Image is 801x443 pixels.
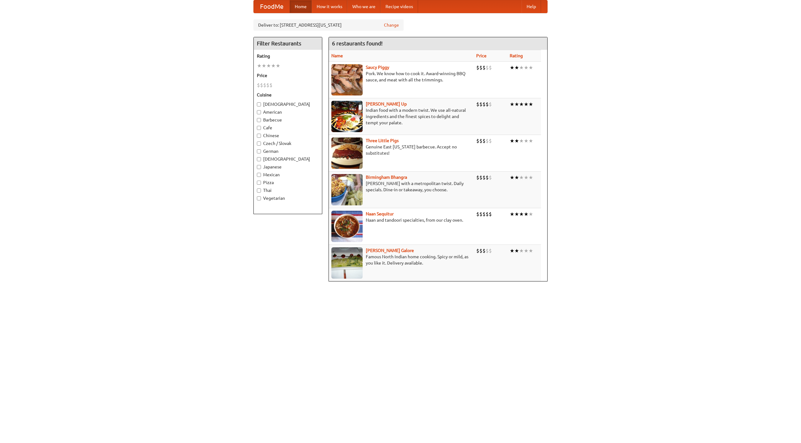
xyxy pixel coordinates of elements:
[257,187,319,193] label: Thai
[331,101,363,132] img: curryup.jpg
[524,174,528,181] li: ★
[476,211,479,218] li: $
[331,70,471,83] p: Pork. We know how to cook it. Award-winning BBQ sauce, and meat with all the trimmings.
[489,211,492,218] li: $
[510,101,514,108] li: ★
[254,0,290,13] a: FoodMe
[257,142,261,146] input: Czech / Slovak
[257,109,319,115] label: American
[476,137,479,144] li: $
[347,0,380,13] a: Who we are
[366,138,399,143] a: Three Little Pigs
[257,132,319,139] label: Chinese
[257,179,319,186] label: Pizza
[271,62,276,69] li: ★
[257,125,319,131] label: Cafe
[257,172,319,178] label: Mexican
[479,211,482,218] li: $
[257,82,260,89] li: $
[253,19,404,31] div: Deliver to: [STREET_ADDRESS][US_STATE]
[482,137,486,144] li: $
[514,247,519,254] li: ★
[331,64,363,95] img: saucy.jpg
[257,134,261,138] input: Chinese
[257,118,261,122] input: Barbecue
[384,22,399,28] a: Change
[476,101,479,108] li: $
[257,101,319,107] label: [DEMOGRAPHIC_DATA]
[331,137,363,169] img: littlepigs.jpg
[489,101,492,108] li: $
[524,247,528,254] li: ★
[263,82,266,89] li: $
[257,156,319,162] label: [DEMOGRAPHIC_DATA]
[479,101,482,108] li: $
[257,148,319,154] label: German
[482,174,486,181] li: $
[331,247,363,279] img: currygalore.jpg
[482,211,486,218] li: $
[257,195,319,201] label: Vegetarian
[486,211,489,218] li: $
[331,180,471,193] p: [PERSON_NAME] with a metropolitan twist. Daily specials. Dine-in or takeaway, you choose.
[366,101,407,106] b: [PERSON_NAME] Up
[332,40,383,46] ng-pluralize: 6 restaurants found!
[514,137,519,144] li: ★
[257,164,319,170] label: Japanese
[479,64,482,71] li: $
[276,62,280,69] li: ★
[528,137,533,144] li: ★
[489,137,492,144] li: $
[524,211,528,218] li: ★
[486,64,489,71] li: $
[519,247,524,254] li: ★
[266,82,269,89] li: $
[331,254,471,266] p: Famous North Indian home cooking. Spicy or mild, as you like it. Delivery available.
[257,149,261,153] input: German
[522,0,541,13] a: Help
[528,101,533,108] li: ★
[331,211,363,242] img: naansequitur.jpg
[519,137,524,144] li: ★
[519,211,524,218] li: ★
[482,101,486,108] li: $
[257,196,261,200] input: Vegetarian
[482,64,486,71] li: $
[528,211,533,218] li: ★
[482,247,486,254] li: $
[380,0,418,13] a: Recipe videos
[528,64,533,71] li: ★
[486,174,489,181] li: $
[479,247,482,254] li: $
[514,211,519,218] li: ★
[257,181,261,185] input: Pizza
[366,175,407,180] a: Birmingham Bhangra
[514,101,519,108] li: ★
[257,102,261,106] input: [DEMOGRAPHIC_DATA]
[528,247,533,254] li: ★
[510,211,514,218] li: ★
[519,101,524,108] li: ★
[257,140,319,147] label: Czech / Slovak
[366,211,394,216] a: Naan Sequitur
[257,157,261,161] input: [DEMOGRAPHIC_DATA]
[257,62,262,69] li: ★
[510,137,514,144] li: ★
[476,64,479,71] li: $
[266,62,271,69] li: ★
[489,64,492,71] li: $
[486,247,489,254] li: $
[489,174,492,181] li: $
[514,174,519,181] li: ★
[257,53,319,59] h5: Rating
[524,137,528,144] li: ★
[331,107,471,126] p: Indian food with a modern twist. We use all-natural ingredients and the finest spices to delight ...
[257,92,319,98] h5: Cuisine
[257,117,319,123] label: Barbecue
[476,247,479,254] li: $
[476,53,487,58] a: Price
[366,248,414,253] a: [PERSON_NAME] Galore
